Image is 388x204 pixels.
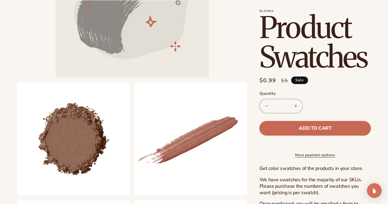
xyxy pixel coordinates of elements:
div: Open Intercom Messenger [367,183,382,198]
a: More payment options [259,152,371,158]
p: Get color swatches of the products in your store. [259,165,371,172]
p: We have swatches for the majority of our SKUs. Please purchase the numbers of swatches you want (... [259,177,371,196]
span: Sale [291,76,308,84]
label: Quantity [259,91,371,97]
s: $5 [281,77,288,84]
button: Add to cart [259,121,371,136]
h1: Product Swatches [259,13,371,72]
span: Add to cart [299,126,331,131]
span: $0.99 [259,76,276,85]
